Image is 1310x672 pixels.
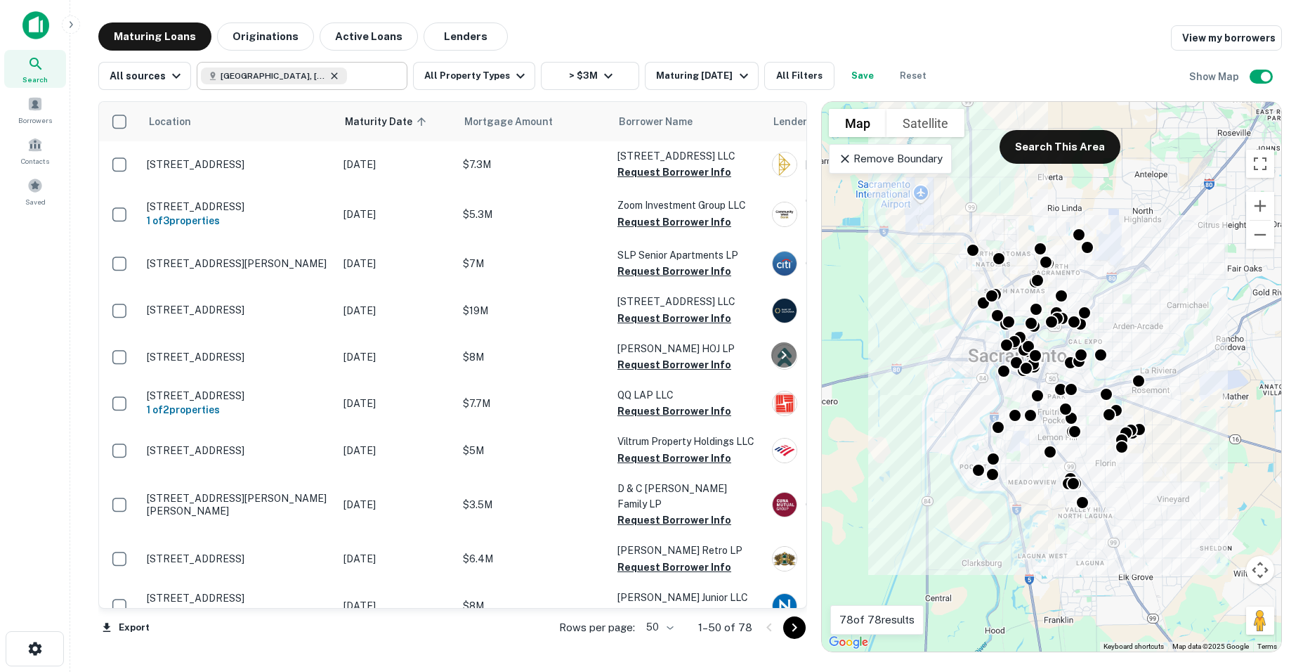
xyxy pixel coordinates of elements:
p: [PERSON_NAME] Retro LP [617,543,758,558]
a: Open this area in Google Maps (opens a new window) [825,633,872,652]
a: Contacts [4,131,66,169]
button: All Property Types [413,62,535,90]
div: Maturing [DATE] [656,67,752,84]
p: [DATE] [343,396,449,411]
span: Saved [25,196,46,207]
span: Search [22,74,48,85]
p: [STREET_ADDRESS] [147,389,329,402]
p: $7M [463,256,603,271]
span: Contacts [21,155,49,167]
p: [STREET_ADDRESS][PERSON_NAME][PERSON_NAME] [147,492,329,517]
button: Show street map [829,109,886,137]
div: 50 [641,617,676,638]
div: Saved [4,172,66,210]
p: [STREET_ADDRESS] [147,444,329,457]
button: Request Borrower Info [617,512,731,529]
p: $8M [463,598,603,614]
p: [DATE] [343,303,449,318]
p: SLP Senior Apartments LP [617,247,758,263]
span: Map data ©2025 Google [1172,642,1249,650]
button: Request Borrower Info [617,214,731,231]
th: Borrower Name [610,102,765,141]
p: Viltrum Property Holdings LLC [617,434,758,449]
th: Maturity Date [336,102,456,141]
button: Originations [217,22,314,51]
p: [PERSON_NAME] HOJ LP [617,341,758,356]
div: All sources [110,67,185,84]
p: [DATE] [343,349,449,365]
p: [STREET_ADDRESS] [147,592,329,605]
p: Zoom Investment Group LLC [617,198,758,213]
span: Maturity Date [345,113,431,130]
button: Map camera controls [1246,556,1274,584]
button: Request Borrower Info [617,403,731,420]
p: $5.3M [463,207,603,222]
p: 1–50 of 78 [698,619,752,636]
p: Rows per page: [559,619,635,636]
button: Request Borrower Info [617,263,731,280]
p: [STREET_ADDRESS][PERSON_NAME] [147,257,329,270]
a: Borrowers [4,91,66,129]
button: Maturing Loans [98,22,211,51]
button: Maturing [DATE] [645,62,758,90]
p: [DATE] [343,551,449,567]
button: All sources [98,62,191,90]
p: [DATE] [343,598,449,614]
p: [DATE] [343,157,449,172]
p: $6.4M [463,551,603,567]
h6: 1 of 2 properties [147,402,329,418]
button: Active Loans [320,22,418,51]
span: Location [148,113,191,130]
p: $7.7M [463,396,603,411]
p: [STREET_ADDRESS] [147,158,329,171]
a: Search [4,50,66,88]
button: Go to next page [783,616,806,639]
h6: 1 of 3 properties [147,213,329,228]
th: Mortgage Amount [456,102,610,141]
button: Lenders [424,22,508,51]
p: QQ LAP LLC [617,387,758,403]
button: Export [98,617,153,638]
p: [STREET_ADDRESS] [147,351,329,363]
span: [GEOGRAPHIC_DATA], [GEOGRAPHIC_DATA], [GEOGRAPHIC_DATA] [221,70,326,82]
button: All Filters [764,62,834,90]
button: Request Borrower Info [617,356,731,373]
p: [STREET_ADDRESS] LLC [617,294,758,309]
span: Borrowers [18,115,52,126]
button: Show satellite imagery [886,109,964,137]
p: [STREET_ADDRESS] [147,304,329,316]
a: Terms (opens in new tab) [1257,642,1277,650]
p: D & C [PERSON_NAME] Family LP [617,481,758,512]
p: [DATE] [343,207,449,222]
button: Save your search to get updates of matches that match your search criteria. [840,62,885,90]
button: Request Borrower Info [617,450,731,467]
span: Borrower Name [619,113,693,130]
div: 0 0 [822,102,1281,652]
button: Request Borrower Info [617,164,731,181]
button: Request Borrower Info [617,605,731,622]
h6: 1 of 13 properties [147,605,329,620]
p: [PERSON_NAME] Junior LLC [617,590,758,605]
p: $5M [463,443,603,458]
p: [STREET_ADDRESS] [147,200,329,213]
button: Request Borrower Info [617,559,731,576]
p: $19M [463,303,603,318]
img: Google [825,633,872,652]
button: Request Borrower Info [617,310,731,327]
p: $3.5M [463,497,603,512]
th: Lender [765,102,990,141]
th: Location [140,102,336,141]
iframe: Chat Widget [1240,560,1310,627]
p: [STREET_ADDRESS] LLC [617,148,758,164]
h6: Show Map [1189,69,1241,84]
button: Zoom in [1246,192,1274,220]
button: Keyboard shortcuts [1103,642,1164,652]
p: $7.3M [463,157,603,172]
span: Mortgage Amount [464,113,571,130]
button: Zoom out [1246,221,1274,249]
p: 78 of 78 results [839,612,915,628]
